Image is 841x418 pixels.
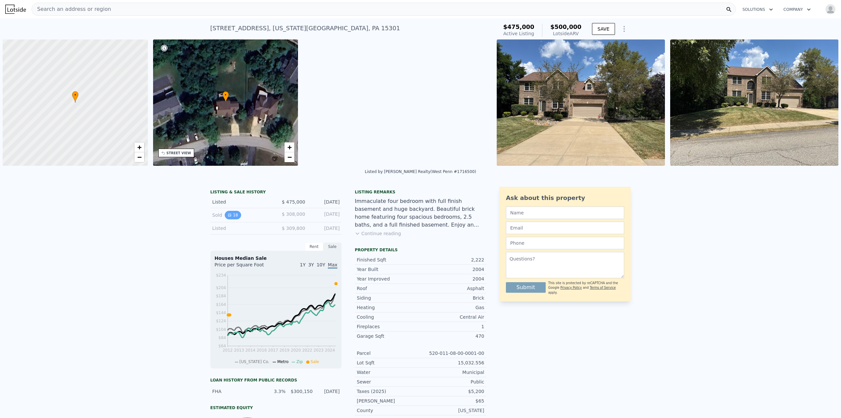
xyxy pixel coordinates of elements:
span: 10Y [317,262,325,267]
div: [DATE] [310,199,340,205]
span: Search an address or region [32,5,111,13]
tspan: $234 [216,273,226,278]
span: Zip [296,359,303,364]
tspan: $124 [216,319,226,324]
div: Property details [355,247,486,253]
div: Fireplaces [357,323,420,330]
tspan: $184 [216,294,226,299]
div: FHA [212,388,259,395]
img: Lotside [5,5,26,14]
span: Max [328,262,337,269]
tspan: 2019 [280,348,290,353]
tspan: 2024 [325,348,335,353]
div: Houses Median Sale [215,255,337,261]
div: 520-011-08-00-0001-00 [420,350,484,357]
button: SAVE [592,23,615,35]
div: Garage Sqft [357,333,420,339]
span: + [287,143,292,151]
tspan: $144 [216,310,226,315]
span: 1Y [300,262,306,267]
tspan: 2012 [223,348,233,353]
img: avatar [825,4,836,14]
button: Company [778,4,816,15]
span: • [222,92,229,98]
div: Listed [212,225,271,232]
span: $500,000 [550,23,581,30]
tspan: $84 [218,335,226,340]
div: Brick [420,295,484,301]
a: Zoom out [134,152,144,162]
div: County [357,407,420,414]
span: [US_STATE] Co. [239,359,269,364]
div: • [72,91,79,103]
span: Sale [311,359,319,364]
div: $300,150 [289,388,312,395]
div: 2004 [420,276,484,282]
div: Siding [357,295,420,301]
input: Email [506,222,624,234]
div: Loan history from public records [210,378,342,383]
span: 3Y [308,262,314,267]
div: STREET VIEW [167,151,191,156]
button: Submit [506,282,546,293]
div: Heating [357,304,420,311]
div: Parcel [357,350,420,357]
div: $5,200 [420,388,484,395]
div: 15,032.556 [420,359,484,366]
tspan: $204 [216,285,226,290]
div: Cooling [357,314,420,320]
span: • [72,92,79,98]
input: Name [506,207,624,219]
tspan: 2023 [314,348,324,353]
tspan: $164 [216,302,226,307]
div: [US_STATE] [420,407,484,414]
div: Price per Square Foot [215,261,276,272]
div: 1 [420,323,484,330]
div: [DATE] [310,225,340,232]
div: Listing remarks [355,189,486,195]
img: Sale: 167462689 Parcel: 95302537 [670,39,838,166]
div: Central Air [420,314,484,320]
div: Ask about this property [506,193,624,203]
div: Lotside ARV [550,30,581,37]
a: Zoom out [284,152,294,162]
button: Solutions [737,4,778,15]
a: Zoom in [134,142,144,152]
span: + [137,143,141,151]
div: • [222,91,229,103]
tspan: 2020 [291,348,301,353]
tspan: 2013 [234,348,244,353]
span: $ 475,000 [282,199,305,205]
button: Continue reading [355,230,401,237]
tspan: 2017 [268,348,278,353]
div: Listed [212,199,271,205]
div: Sold [212,211,271,219]
tspan: 2014 [245,348,256,353]
div: Estimated Equity [210,405,342,410]
span: Metro [277,359,288,364]
img: Sale: 167462689 Parcel: 95302537 [497,39,665,166]
div: Public [420,379,484,385]
span: Active Listing [503,31,534,36]
div: Year Built [357,266,420,273]
input: Phone [506,237,624,249]
div: Immaculate four bedroom with full finish basement and huge backyard. Beautiful brick home featuri... [355,197,486,229]
a: Zoom in [284,142,294,152]
button: Show Options [618,22,631,36]
div: Taxes (2025) [357,388,420,395]
div: [DATE] [310,211,340,219]
span: $ 309,800 [282,226,305,231]
tspan: $64 [218,344,226,349]
span: − [287,153,292,161]
div: Municipal [420,369,484,376]
div: 3.3% [262,388,285,395]
div: [DATE] [317,388,340,395]
tspan: 2022 [302,348,312,353]
div: LISTING & SALE HISTORY [210,189,342,196]
a: Privacy Policy [560,286,582,289]
span: $475,000 [503,23,534,30]
div: Rent [305,242,323,251]
span: $ 308,000 [282,211,305,217]
div: Sewer [357,379,420,385]
span: − [137,153,141,161]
